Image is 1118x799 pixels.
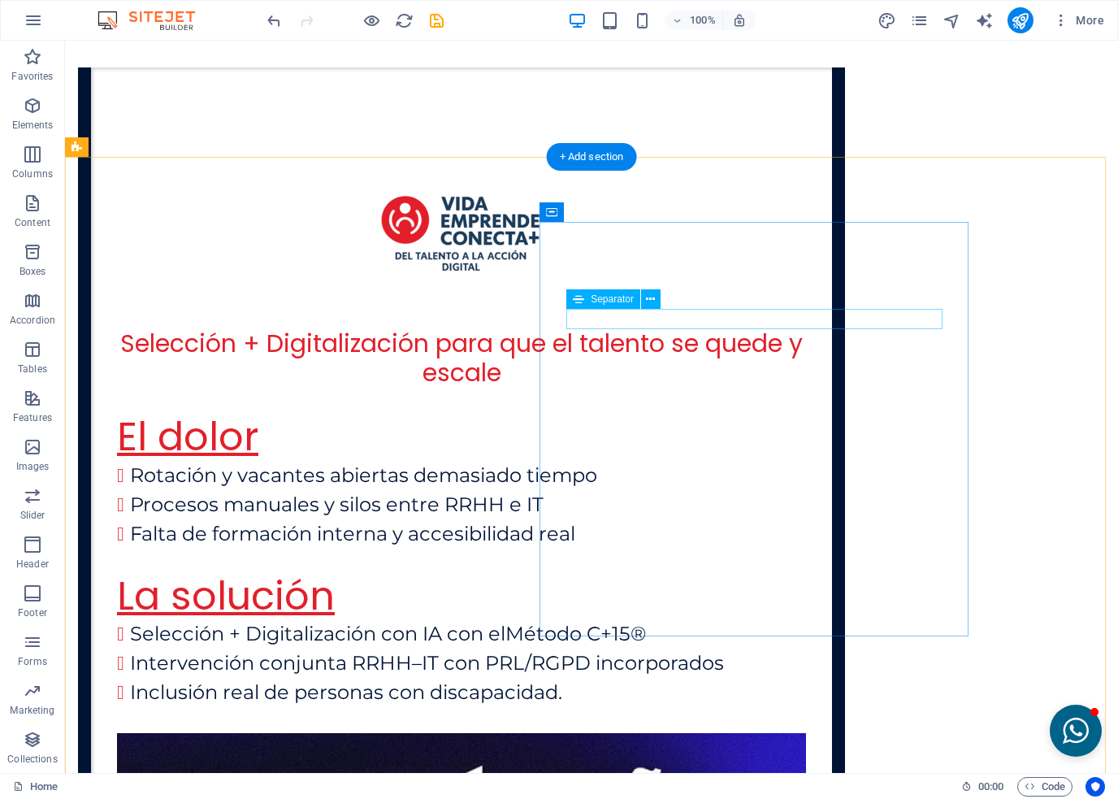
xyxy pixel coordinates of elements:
[394,11,414,30] button: reload
[427,11,446,30] i: Save (Ctrl+S)
[427,11,446,30] button: save
[1025,777,1065,797] span: Code
[18,655,47,668] p: Forms
[665,11,723,30] button: 100%
[877,11,896,30] i: Design (Ctrl+Alt+Y)
[13,777,58,797] a: Click to cancel selection. Double-click to open Pages
[1085,777,1105,797] button: Usercentrics
[1046,7,1111,33] button: More
[990,780,992,792] span: :
[16,558,49,571] p: Header
[1017,777,1072,797] button: Code
[12,167,53,180] p: Columns
[961,777,1004,797] h6: Session time
[19,265,46,278] p: Boxes
[985,664,1037,716] button: Open chat window
[910,11,929,30] button: pages
[1011,11,1029,30] i: Publish
[15,216,50,229] p: Content
[1007,7,1033,33] button: publish
[910,11,929,30] i: Pages (Ctrl+Alt+S)
[978,777,1003,797] span: 00 00
[547,143,637,171] div: + Add section
[18,363,47,376] p: Tables
[877,11,897,30] button: design
[12,119,54,132] p: Elements
[942,11,962,30] button: navigator
[20,509,45,522] p: Slider
[93,11,215,30] img: Editor Logo
[10,704,54,717] p: Marketing
[975,11,994,30] button: text_generator
[1053,12,1104,28] span: More
[732,13,747,28] i: On resize automatically adjust zoom level to fit chosen device.
[16,460,50,473] p: Images
[591,294,634,304] span: Separator
[690,11,716,30] h6: 100%
[11,70,53,83] p: Favorites
[942,11,961,30] i: Navigator
[264,11,284,30] button: undo
[265,11,284,30] i: Undo: Add element (Ctrl+Z)
[18,606,47,619] p: Footer
[975,11,994,30] i: AI Writer
[13,411,52,424] p: Features
[10,314,55,327] p: Accordion
[7,753,57,766] p: Collections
